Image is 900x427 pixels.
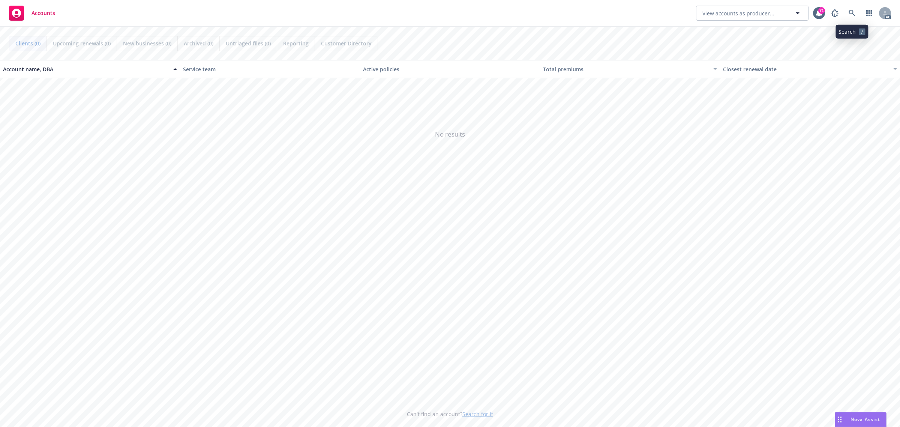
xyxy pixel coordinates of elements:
[180,60,360,78] button: Service team
[360,60,540,78] button: Active policies
[3,65,169,73] div: Account name, DBA
[53,39,111,47] span: Upcoming renewals (0)
[226,39,271,47] span: Untriaged files (0)
[702,9,774,17] span: View accounts as producer...
[283,39,309,47] span: Reporting
[844,6,859,21] a: Search
[184,39,213,47] span: Archived (0)
[543,65,709,73] div: Total premiums
[31,10,55,16] span: Accounts
[818,7,825,14] div: 71
[6,3,58,24] a: Accounts
[321,39,372,47] span: Customer Directory
[363,65,537,73] div: Active policies
[462,410,493,418] a: Search for it
[696,6,808,21] button: View accounts as producer...
[720,60,900,78] button: Closest renewal date
[15,39,40,47] span: Clients (0)
[835,412,886,427] button: Nova Assist
[123,39,171,47] span: New businesses (0)
[407,410,493,418] span: Can't find an account?
[835,412,844,427] div: Drag to move
[183,65,357,73] div: Service team
[850,416,880,422] span: Nova Assist
[723,65,889,73] div: Closest renewal date
[827,6,842,21] a: Report a Bug
[862,6,877,21] a: Switch app
[540,60,720,78] button: Total premiums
